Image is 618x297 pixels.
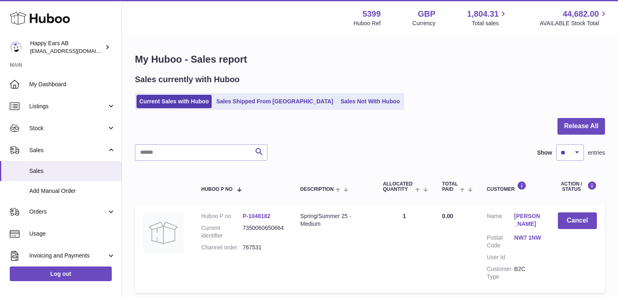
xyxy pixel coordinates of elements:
span: entries [588,149,605,157]
span: 44,682.00 [563,9,599,20]
span: Invoicing and Payments [29,252,107,260]
div: Currency [412,20,436,27]
dt: Postal Code [487,234,514,249]
span: AVAILABLE Stock Total [540,20,608,27]
span: Add Manual Order [29,187,115,195]
strong: 5399 [362,9,381,20]
a: Sales Shipped From [GEOGRAPHIC_DATA] [213,95,336,108]
span: Orders [29,208,107,216]
dd: 7350060650664 [243,224,284,240]
span: Sales [29,146,107,154]
span: Listings [29,103,107,110]
div: Happy Ears AB [30,39,103,55]
h2: Sales currently with Huboo [135,74,240,85]
dd: 767531 [243,244,284,251]
div: Spring/Summer 25 - Medium [300,212,366,228]
a: NW7 1NW [514,234,542,242]
td: 1 [375,204,434,293]
span: 1,804.31 [467,9,499,20]
button: Cancel [558,212,597,229]
img: 3pl@happyearsearplugs.com [10,41,22,53]
img: no-photo.jpg [143,212,184,253]
h1: My Huboo - Sales report [135,53,605,66]
a: [PERSON_NAME] [514,212,542,228]
dt: User Id [487,253,514,261]
dt: Customer Type [487,265,514,281]
strong: GBP [418,9,435,20]
dd: B2C [514,265,542,281]
dt: Huboo P no [201,212,243,220]
dt: Current identifier [201,224,243,240]
dt: Channel order [201,244,243,251]
span: Stock [29,124,107,132]
a: Current Sales with Huboo [137,95,212,108]
button: Release All [557,118,605,135]
a: P-1048182 [243,213,271,219]
div: Huboo Ref [353,20,381,27]
a: 44,682.00 AVAILABLE Stock Total [540,9,608,27]
a: Sales Not With Huboo [338,95,403,108]
div: Customer [487,181,542,192]
span: Total paid [442,181,458,192]
a: 1,804.31 Total sales [467,9,508,27]
div: Action / Status [558,181,597,192]
dt: Name [487,212,514,230]
label: Show [537,149,552,157]
span: Description [300,187,334,192]
span: Huboo P no [201,187,232,192]
span: [EMAIL_ADDRESS][DOMAIN_NAME] [30,48,119,54]
span: Total sales [472,20,508,27]
span: Usage [29,230,115,238]
a: Log out [10,266,112,281]
span: ALLOCATED Quantity [383,181,413,192]
span: 0.00 [442,213,453,219]
span: Sales [29,167,115,175]
span: My Dashboard [29,81,115,88]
